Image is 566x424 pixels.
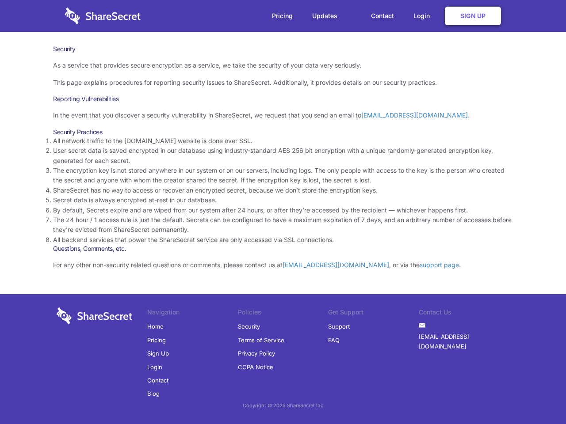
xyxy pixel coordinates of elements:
[328,333,340,347] a: FAQ
[53,78,513,87] p: This page explains procedures for reporting security issues to ShareSecret. Additionally, it prov...
[53,61,513,70] p: As a service that provides secure encryption as a service, we take the security of your data very...
[65,8,141,24] img: logo-wordmark-white-trans-d4663122ce5f474addd5e946df7df03e33cb6a1c49d2221995e7729f52c070b2.svg
[147,333,166,347] a: Pricing
[53,110,513,120] p: In the event that you discover a security vulnerability in ShareSecret, we request that you send ...
[263,2,302,30] a: Pricing
[328,307,419,320] li: Get Support
[361,111,468,119] a: [EMAIL_ADDRESS][DOMAIN_NAME]
[238,347,275,360] a: Privacy Policy
[419,307,509,320] li: Contact Us
[147,320,164,333] a: Home
[53,260,513,270] p: For any other non-security related questions or comments, please contact us at , or via the .
[147,360,162,374] a: Login
[53,185,513,195] li: ShareSecret has no way to access or recover an encrypted secret, because we don’t store the encry...
[283,261,389,269] a: [EMAIL_ADDRESS][DOMAIN_NAME]
[57,307,132,324] img: logo-wordmark-white-trans-d4663122ce5f474addd5e946df7df03e33cb6a1c49d2221995e7729f52c070b2.svg
[238,307,329,320] li: Policies
[53,45,513,53] h1: Security
[238,333,284,347] a: Terms of Service
[238,320,260,333] a: Security
[53,146,513,166] li: User secret data is saved encrypted in our database using industry-standard AES 256 bit encryptio...
[53,95,513,103] h3: Reporting Vulnerabilities
[445,7,501,25] a: Sign Up
[147,374,168,387] a: Contact
[53,245,513,253] h3: Questions, Comments, etc.
[147,387,160,400] a: Blog
[147,347,169,360] a: Sign Up
[53,205,513,215] li: By default, Secrets expire and are wiped from our system after 24 hours, or after they’re accesse...
[405,2,443,30] a: Login
[419,330,509,353] a: [EMAIL_ADDRESS][DOMAIN_NAME]
[362,2,403,30] a: Contact
[53,215,513,235] li: The 24 hour / 1 access rule is just the default. Secrets can be configured to have a maximum expi...
[53,136,513,146] li: All network traffic to the [DOMAIN_NAME] website is done over SSL.
[53,128,513,136] h3: Security Practices
[53,195,513,205] li: Secret data is always encrypted at-rest in our database.
[147,307,238,320] li: Navigation
[328,320,350,333] a: Support
[420,261,459,269] a: support page
[53,166,513,185] li: The encryption key is not stored anywhere in our system or on our servers, including logs. The on...
[238,360,273,374] a: CCPA Notice
[53,235,513,245] li: All backend services that power the ShareSecret service are only accessed via SSL connections.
